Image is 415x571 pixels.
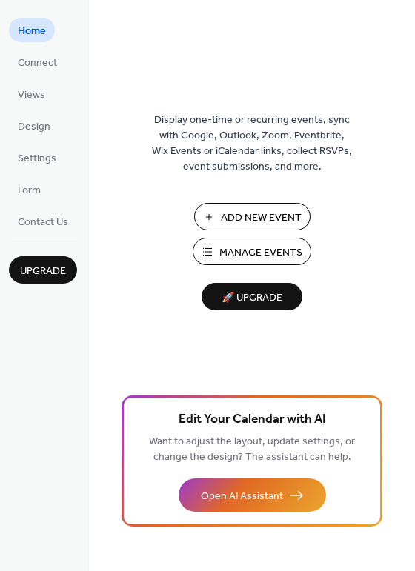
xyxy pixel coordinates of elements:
span: Settings [18,151,56,167]
a: Form [9,177,50,201]
span: Edit Your Calendar with AI [179,410,326,430]
span: Manage Events [219,245,302,261]
a: Views [9,81,54,106]
a: Design [9,113,59,138]
span: 🚀 Upgrade [210,288,293,308]
span: Contact Us [18,215,68,230]
button: Add New Event [194,203,311,230]
button: 🚀 Upgrade [202,283,302,310]
a: Home [9,18,55,42]
a: Contact Us [9,209,77,233]
span: Connect [18,56,57,71]
span: Design [18,119,50,135]
a: Settings [9,145,65,170]
a: Connect [9,50,66,74]
span: Add New Event [221,210,302,226]
span: Form [18,183,41,198]
button: Open AI Assistant [179,478,326,512]
span: Display one-time or recurring events, sync with Google, Outlook, Zoom, Eventbrite, Wix Events or ... [152,113,352,175]
button: Upgrade [9,256,77,284]
span: Want to adjust the layout, update settings, or change the design? The assistant can help. [149,432,355,467]
span: Home [18,24,46,39]
span: Upgrade [20,264,66,279]
button: Manage Events [193,238,311,265]
span: Views [18,87,45,103]
span: Open AI Assistant [201,489,283,504]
